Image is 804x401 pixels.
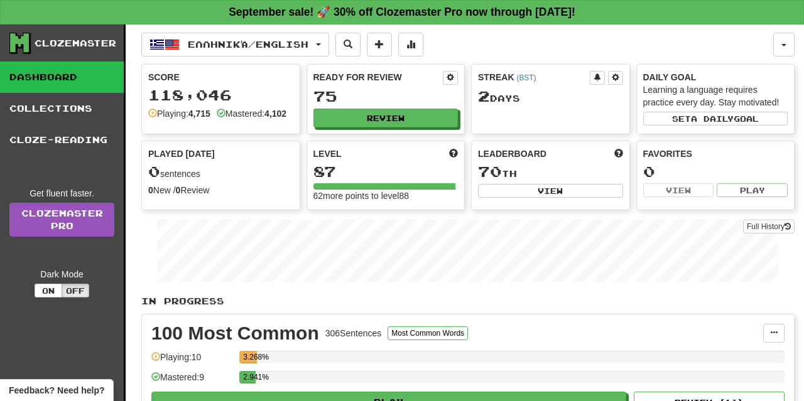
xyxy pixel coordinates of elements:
[148,147,215,160] span: Played [DATE]
[478,184,623,198] button: View
[62,284,89,297] button: Off
[151,351,233,372] div: Playing: 10
[176,185,181,195] strong: 0
[313,190,459,202] div: 62 more points to level 88
[717,183,788,197] button: Play
[148,185,153,195] strong: 0
[188,109,210,119] strong: 4,715
[243,351,257,363] div: 3.268%
[243,371,255,383] div: 2.941%
[35,284,62,297] button: On
[325,327,382,340] div: 306 Sentences
[643,183,714,197] button: View
[643,112,788,126] button: Seta dailygoal
[148,164,293,180] div: sentences
[643,83,788,109] div: Learning a language requires practice every day. Stay motivated!
[643,71,788,83] div: Daily Goal
[229,6,575,18] strong: September sale! 🚀 30% off Clozemaster Pro now through [DATE]!
[148,163,160,180] span: 0
[151,324,319,343] div: 100 Most Common
[217,107,286,120] div: Mastered:
[9,268,114,281] div: Dark Mode
[614,147,623,160] span: This week in points, UTC
[398,33,423,56] button: More stats
[264,109,286,119] strong: 4,102
[478,87,490,105] span: 2
[691,114,734,123] span: a daily
[478,88,623,105] div: Day s
[643,147,788,160] div: Favorites
[478,71,590,83] div: Streak
[148,87,293,103] div: 118,046
[148,71,293,83] div: Score
[9,203,114,237] a: ClozemasterPro
[449,147,458,160] span: Score more points to level up
[643,164,788,179] div: 0
[151,371,233,392] div: Mastered: 9
[148,107,210,120] div: Playing:
[9,187,114,200] div: Get fluent faster.
[9,384,104,397] span: Open feedback widget
[141,295,795,307] p: In Progress
[478,163,502,180] span: 70
[478,164,623,180] div: th
[148,184,293,196] div: New / Review
[313,164,459,179] div: 87
[313,88,459,104] div: 75
[478,147,546,160] span: Leaderboard
[388,326,468,340] button: Most Common Words
[188,39,308,50] span: Ελληνικά / English
[313,71,443,83] div: Ready for Review
[313,109,459,127] button: Review
[35,37,116,50] div: Clozemaster
[313,147,342,160] span: Level
[516,73,536,82] a: (BST)
[335,33,361,56] button: Search sentences
[743,220,795,233] button: Full History
[141,33,329,56] button: Ελληνικά/English
[367,33,392,56] button: Add sentence to collection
